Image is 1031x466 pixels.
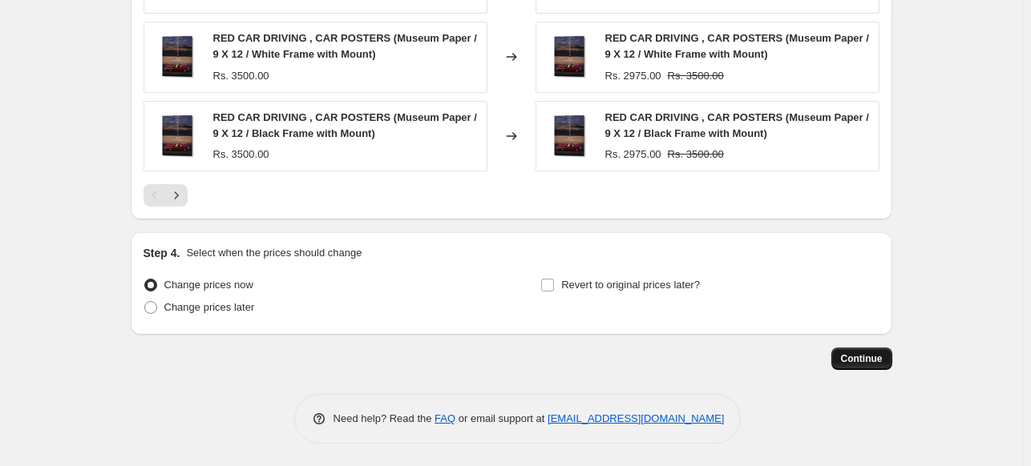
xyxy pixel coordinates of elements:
[435,412,455,424] a: FAQ
[152,112,200,160] img: red-car-driving-car-poster-in-Gallery-Wrap_80x.jpg
[144,184,188,207] nav: Pagination
[213,68,269,84] div: Rs. 3500.00
[605,32,869,60] span: RED CAR DRIVING , CAR POSTERS (Museum Paper / 9 X 12 / White Frame with Mount)
[455,412,548,424] span: or email support at
[164,279,253,291] span: Change prices now
[152,33,200,81] img: red-car-driving-car-poster-in-Gallery-Wrap_80x.jpg
[561,279,700,291] span: Revert to original prices later?
[334,412,435,424] span: Need help? Read the
[165,184,188,207] button: Next
[213,32,477,60] span: RED CAR DRIVING , CAR POSTERS (Museum Paper / 9 X 12 / White Frame with Mount)
[668,147,724,163] strike: Rs. 3500.00
[668,68,724,84] strike: Rs. 3500.00
[548,412,724,424] a: [EMAIL_ADDRESS][DOMAIN_NAME]
[605,147,661,163] div: Rs. 2975.00
[164,301,255,313] span: Change prices later
[544,33,592,81] img: red-car-driving-car-poster-in-Gallery-Wrap_80x.jpg
[213,147,269,163] div: Rs. 3500.00
[186,245,362,261] p: Select when the prices should change
[605,111,869,139] span: RED CAR DRIVING , CAR POSTERS (Museum Paper / 9 X 12 / Black Frame with Mount)
[213,111,477,139] span: RED CAR DRIVING , CAR POSTERS (Museum Paper / 9 X 12 / Black Frame with Mount)
[831,347,892,370] button: Continue
[144,245,180,261] h2: Step 4.
[544,112,592,160] img: red-car-driving-car-poster-in-Gallery-Wrap_80x.jpg
[841,352,883,365] span: Continue
[605,68,661,84] div: Rs. 2975.00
